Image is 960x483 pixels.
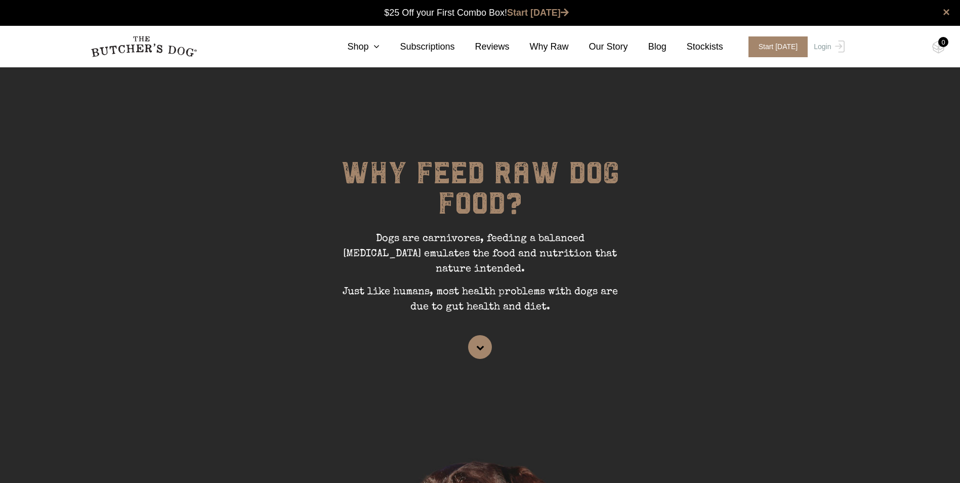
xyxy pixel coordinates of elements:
h1: WHY FEED RAW DOG FOOD? [328,158,632,231]
div: 0 [938,37,948,47]
a: Stockists [666,40,723,54]
p: Just like humans, most health problems with dogs are due to gut health and diet. [328,285,632,323]
a: Our Story [569,40,628,54]
a: Login [811,36,844,57]
a: Shop [327,40,380,54]
a: Why Raw [510,40,569,54]
span: Start [DATE] [748,36,808,57]
a: close [943,6,950,18]
p: Dogs are carnivores, feeding a balanced [MEDICAL_DATA] emulates the food and nutrition that natur... [328,231,632,285]
a: Start [DATE] [507,8,569,18]
a: Blog [628,40,666,54]
img: TBD_Cart-Empty.png [932,41,945,54]
a: Subscriptions [380,40,454,54]
a: Start [DATE] [738,36,812,57]
a: Reviews [455,40,510,54]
